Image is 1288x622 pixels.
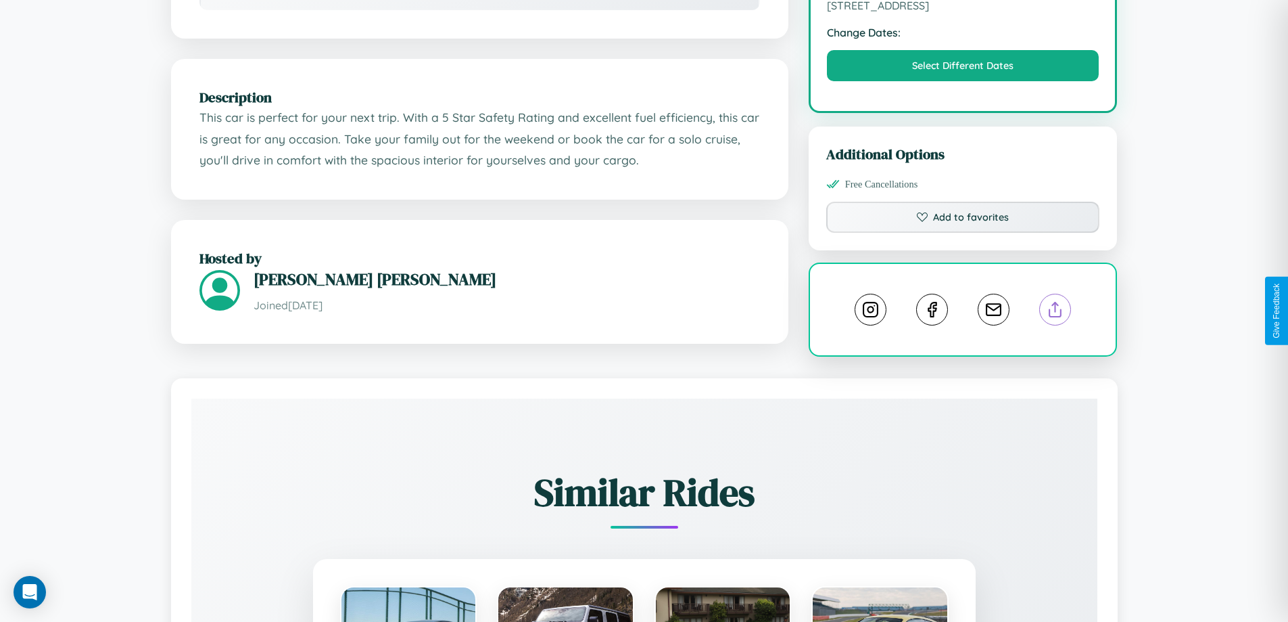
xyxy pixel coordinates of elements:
h3: [PERSON_NAME] [PERSON_NAME] [254,268,760,290]
div: Open Intercom Messenger [14,576,46,608]
span: Free Cancellations [845,179,918,190]
strong: Change Dates: [827,26,1099,39]
button: Add to favorites [826,202,1100,233]
h2: Hosted by [199,248,760,268]
p: This car is perfect for your next trip. With a 5 Star Safety Rating and excellent fuel efficiency... [199,107,760,171]
p: Joined [DATE] [254,296,760,315]
div: Give Feedback [1272,284,1281,338]
h3: Additional Options [826,144,1100,164]
button: Select Different Dates [827,50,1099,81]
h2: Description [199,87,760,107]
h2: Similar Rides [239,466,1050,518]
